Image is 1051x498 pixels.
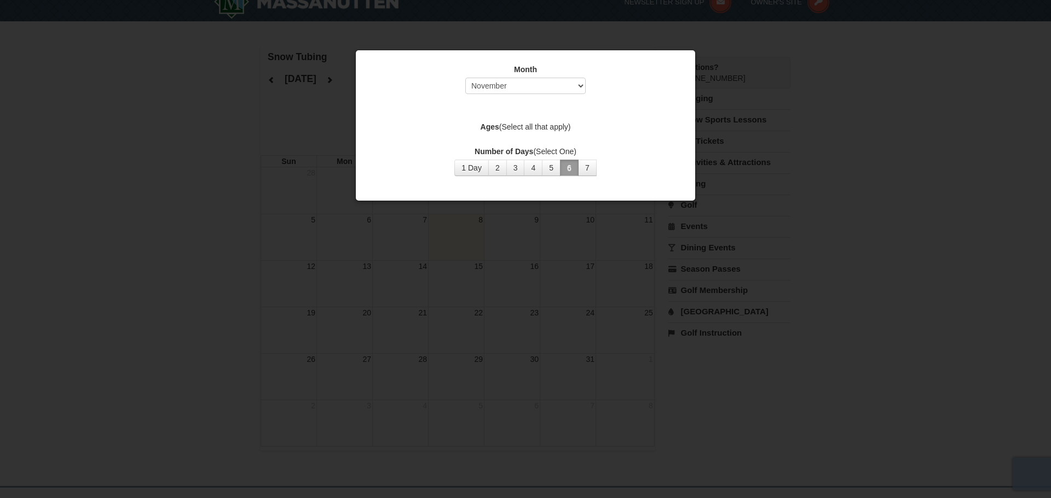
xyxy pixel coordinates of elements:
[488,160,507,176] button: 2
[524,160,542,176] button: 4
[506,160,525,176] button: 3
[560,160,579,176] button: 6
[514,65,537,74] strong: Month
[475,147,533,156] strong: Number of Days
[481,122,499,131] strong: Ages
[542,160,561,176] button: 5
[454,160,489,176] button: 1 Day
[578,160,597,176] button: 7
[369,121,682,132] label: (Select all that apply)
[369,146,682,157] label: (Select One)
